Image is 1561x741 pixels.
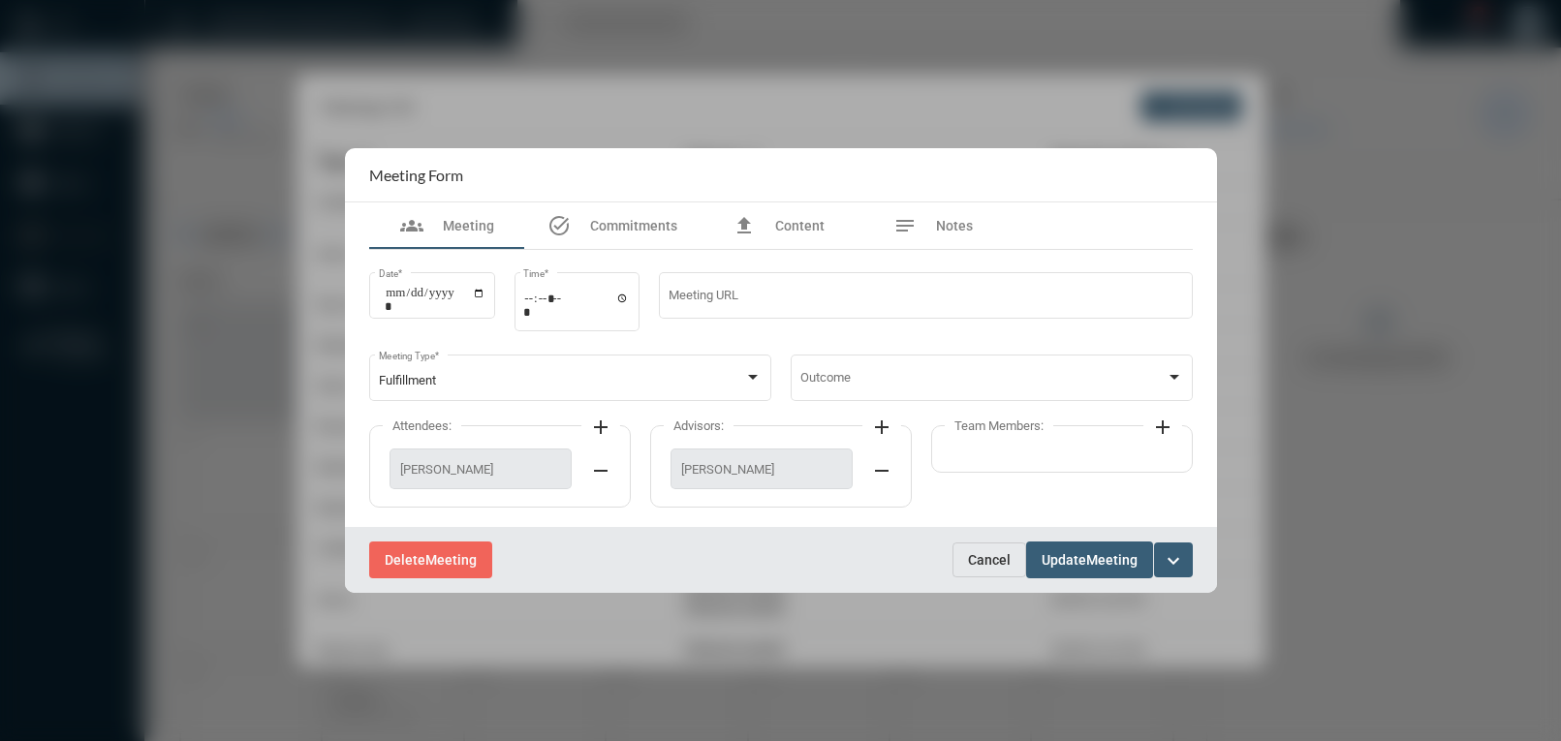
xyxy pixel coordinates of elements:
mat-icon: remove [589,459,612,482]
span: Cancel [968,552,1011,568]
label: Team Members: [945,419,1053,434]
span: [PERSON_NAME] [400,462,561,477]
span: Notes [936,218,973,233]
span: Meeting [1086,553,1138,569]
span: Fulfillment [378,373,435,387]
label: Advisors: [664,419,734,434]
mat-icon: remove [870,459,893,482]
span: [PERSON_NAME] [681,462,842,477]
mat-icon: add [870,416,893,439]
button: DeleteMeeting [369,542,492,578]
span: Commitments [590,218,677,233]
mat-icon: expand_more [1162,550,1185,573]
mat-icon: add [589,416,612,439]
label: Attendees: [383,419,461,434]
button: UpdateMeeting [1026,542,1153,578]
span: Delete [385,553,425,569]
mat-icon: file_upload [732,214,755,237]
mat-icon: add [1151,416,1174,439]
h2: Meeting Form [369,166,463,184]
span: Content [774,218,824,233]
span: Meeting [442,218,493,233]
span: Meeting [425,553,477,569]
mat-icon: notes [893,214,917,237]
mat-icon: groups [399,214,422,237]
span: Update [1042,553,1086,569]
button: Cancel [952,542,1026,577]
mat-icon: task_alt [547,214,571,237]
